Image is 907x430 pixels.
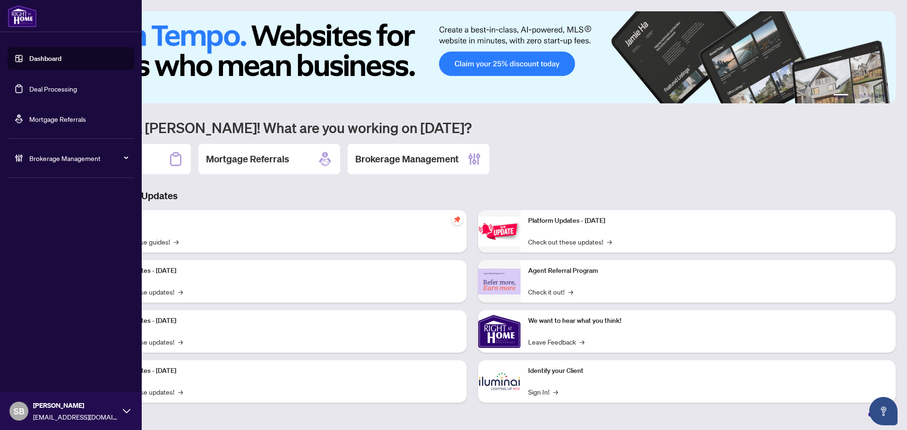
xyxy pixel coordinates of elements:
[580,337,584,347] span: →
[99,266,459,276] p: Platform Updates - [DATE]
[528,266,888,276] p: Agent Referral Program
[99,216,459,226] p: Self-Help
[8,5,37,27] img: logo
[882,94,886,98] button: 6
[29,153,128,163] span: Brokerage Management
[528,387,558,397] a: Sign In!→
[99,316,459,326] p: Platform Updates - [DATE]
[852,94,856,98] button: 2
[528,216,888,226] p: Platform Updates - [DATE]
[528,316,888,326] p: We want to hear what you think!
[528,236,612,247] a: Check out these updates!→
[478,310,521,353] img: We want to hear what you think!
[860,94,864,98] button: 3
[478,269,521,295] img: Agent Referral Program
[568,287,573,297] span: →
[553,387,558,397] span: →
[867,94,871,98] button: 4
[178,337,183,347] span: →
[607,236,612,247] span: →
[206,152,289,166] h2: Mortgage Referrals
[49,11,896,103] img: Slide 0
[869,397,898,425] button: Open asap
[174,236,179,247] span: →
[99,366,459,376] p: Platform Updates - [DATE]
[14,405,25,418] span: SB
[33,412,118,422] span: [EMAIL_ADDRESS][DOMAIN_NAME]
[833,94,848,98] button: 1
[29,84,77,93] a: Deal Processing
[452,214,463,225] span: pushpin
[355,152,459,166] h2: Brokerage Management
[528,366,888,376] p: Identify your Client
[528,337,584,347] a: Leave Feedback→
[29,115,86,123] a: Mortgage Referrals
[478,217,521,246] img: Platform Updates - June 23, 2025
[478,360,521,403] img: Identify your Client
[49,189,896,202] h3: Brokerage & Industry Updates
[528,287,573,297] a: Check it out!→
[29,54,61,63] a: Dashboard
[178,287,183,297] span: →
[875,94,879,98] button: 5
[49,118,896,136] h1: Welcome back [PERSON_NAME]! What are you working on [DATE]?
[178,387,183,397] span: →
[33,400,118,411] span: [PERSON_NAME]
